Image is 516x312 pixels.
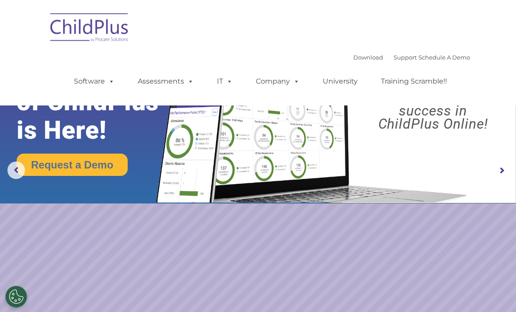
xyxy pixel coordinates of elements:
a: Request a Demo [17,154,128,176]
rs-layer: Boost your productivity and streamline your success in ChildPlus Online! [356,65,509,130]
img: ChildPlus by Procare Solutions [46,7,133,51]
a: Company [247,73,308,90]
rs-layer: The Future of ChildPlus is Here! [17,59,181,144]
a: Schedule A Demo [418,54,470,61]
a: Assessments [129,73,202,90]
a: Download [353,54,383,61]
a: IT [208,73,241,90]
font: | [353,54,470,61]
button: Cookies Settings [5,286,27,308]
a: Software [65,73,123,90]
a: Training Scramble!! [372,73,456,90]
a: Support [394,54,417,61]
a: University [314,73,366,90]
